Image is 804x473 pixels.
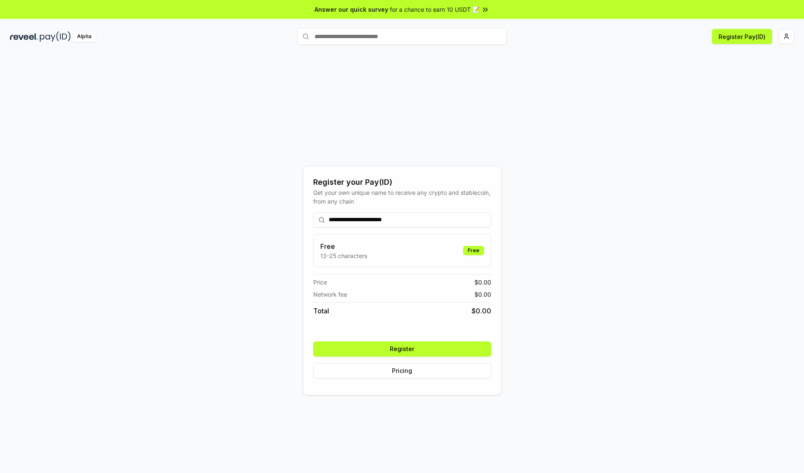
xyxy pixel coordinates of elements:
[390,5,479,14] span: for a chance to earn 10 USDT 📝
[712,29,772,44] button: Register Pay(ID)
[474,278,491,287] span: $ 0.00
[474,290,491,299] span: $ 0.00
[313,341,491,357] button: Register
[10,31,38,42] img: reveel_dark
[40,31,71,42] img: pay_id
[313,363,491,378] button: Pricing
[313,306,329,316] span: Total
[314,5,388,14] span: Answer our quick survey
[472,306,491,316] span: $ 0.00
[313,188,491,206] div: Get your own unique name to receive any crypto and stablecoin, from any chain
[313,290,347,299] span: Network fee
[313,278,327,287] span: Price
[463,246,484,255] div: Free
[72,31,96,42] div: Alpha
[320,251,367,260] p: 13-25 characters
[313,176,491,188] div: Register your Pay(ID)
[320,241,367,251] h3: Free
